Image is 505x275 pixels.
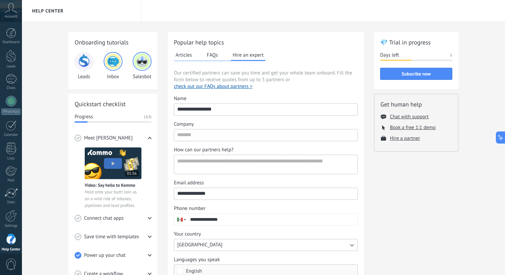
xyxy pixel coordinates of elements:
input: Company [174,129,357,140]
span: Our certified partners can save you time and get your whole team onboard. Fill the form below to ... [174,70,358,90]
h2: Onboarding tutorials [75,38,152,47]
div: Chats [1,86,21,90]
button: Hire a partner [390,135,420,142]
div: Dashboard [1,40,21,44]
span: Your country [174,231,201,238]
button: FAQs [205,50,220,60]
button: Subscribe now [380,68,452,80]
h2: 💎 Trial in progress [380,38,452,47]
textarea: How can our partners help? [174,155,356,174]
button: Articles [174,50,194,60]
span: Account [5,14,17,19]
span: Progress [75,114,93,120]
div: Mexico: + 52 [174,214,187,225]
span: Connect chat apps [84,215,124,222]
input: Phone number [187,214,357,225]
div: Settings [1,224,21,228]
div: WhatsApp [1,109,21,115]
span: 16% [143,114,152,120]
div: Calendar [1,133,21,137]
div: Mail [1,178,21,183]
span: Video: Say hello to Kommo [85,182,135,189]
span: Power up your chat [84,252,126,259]
div: Lists [1,156,21,161]
input: Email address [174,188,357,199]
div: Salesbot [133,52,152,80]
button: check out our FAQs about partners > [174,83,252,90]
div: Inbox [104,52,123,80]
h2: Get human help [380,100,452,109]
button: Chat with support [390,114,429,120]
button: Book a free 1:1 demo [390,124,436,131]
span: Phone number [174,205,206,212]
span: Save time with templates [84,234,139,240]
button: Hire an expert [231,50,265,61]
input: Name [174,104,357,115]
span: Subscribe now [402,71,431,76]
button: Your country [174,239,358,251]
span: Hold onto your butt! Join us on a wild ride of inboxes, pipelines and lead profiles. [85,189,141,209]
span: Email address [174,180,204,186]
div: Leads [1,64,21,69]
span: Languages you speak [174,256,220,263]
h2: Quickstart checklist [75,100,152,108]
span: [GEOGRAPHIC_DATA] [177,242,222,248]
img: Meet video [85,147,141,179]
span: Company [174,121,194,128]
div: Help Center [1,247,21,252]
div: Stats [1,200,21,205]
span: How can our partners help? [174,147,234,153]
span: 6 [450,52,452,59]
span: Name [174,95,186,102]
span: English [186,269,202,274]
div: Leads [75,52,94,80]
span: Meet [PERSON_NAME] [84,135,133,142]
h2: Popular help topics [174,38,358,47]
span: Days left [380,52,399,59]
